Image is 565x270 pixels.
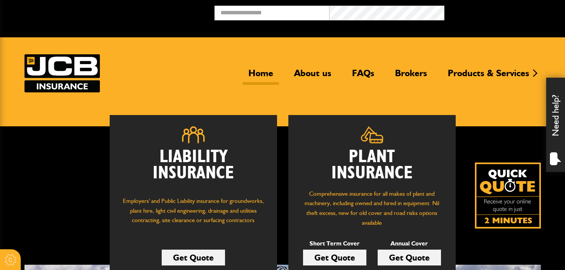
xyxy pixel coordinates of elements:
p: Comprehensive insurance for all makes of plant and machinery, including owned and hired in equipm... [300,189,444,227]
img: Quick Quote [475,163,541,229]
a: Get Quote [378,250,441,265]
h2: Plant Insurance [300,149,444,181]
h2: Liability Insurance [121,149,266,189]
p: Annual Cover [378,239,441,249]
a: Products & Services [442,67,535,85]
p: Employers' and Public Liability insurance for groundworks, plant hire, light civil engineering, d... [121,196,266,232]
a: About us [288,67,337,85]
a: FAQs [346,67,380,85]
div: Need help? [546,78,565,172]
img: JCB Insurance Services logo [24,54,100,92]
a: JCB Insurance Services [24,54,100,92]
a: Get Quote [162,250,225,265]
button: Broker Login [444,6,559,17]
p: Short Term Cover [303,239,366,249]
a: Home [243,67,279,85]
a: Brokers [389,67,433,85]
a: Get Quote [303,250,366,265]
a: Get your insurance quote isn just 2-minutes [475,163,541,229]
